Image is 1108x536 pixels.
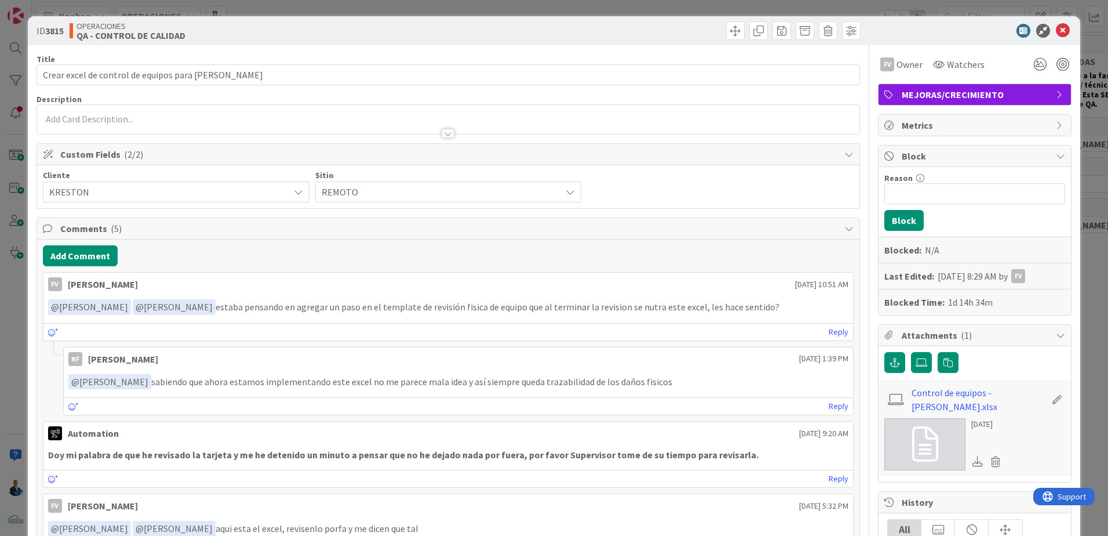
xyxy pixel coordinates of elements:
div: FV [48,499,62,513]
button: Block [884,210,924,231]
div: FV [48,277,62,291]
button: Add Comment [43,245,118,266]
p: estaba pensando en agregar un paso en el template de revisión fisica de equipo que al terminar la... [48,299,848,315]
span: [DATE] 5:32 PM [799,500,848,512]
span: @ [136,301,144,313]
span: @ [51,523,59,534]
div: FV [1011,269,1025,283]
span: Support [24,2,53,16]
span: @ [51,301,59,313]
label: Reason [884,173,913,183]
span: MEJORAS/CRECIMIENTO [902,88,1050,102]
span: [DATE] 10:51 AM [795,278,848,291]
span: ( 1 ) [961,329,972,341]
label: Title [37,54,55,64]
span: Description [37,94,82,104]
b: Blocked Time: [884,295,945,309]
span: [PERSON_NAME] [136,523,213,534]
span: OPERACIONES [76,21,185,31]
span: Watchers [947,57,985,71]
span: ( 2/2 ) [124,149,143,160]
span: ( 5 ) [111,223,122,234]
span: Block [902,149,1050,163]
div: FV [880,57,894,71]
span: Owner [896,57,923,71]
strong: Doy mi palabra de que he revisado la tarjeta y me he detenido un minuto a pensar que no he dejado... [48,449,615,461]
span: Custom Fields [60,147,839,161]
div: [DATE] 8:29 AM by [938,269,1025,283]
div: Sitio [315,171,582,179]
span: ID [37,24,64,38]
span: [PERSON_NAME] [136,301,213,313]
b: 3815 [45,25,64,37]
span: KRESTON [49,184,283,200]
a: Reply [829,472,848,486]
strong: tome de su tiempo para revisarla. [617,449,759,461]
span: @ [71,376,79,387]
p: sabiendo que ahora estamos implementando este excel no me parece mala idea y así siempre queda tr... [68,374,848,390]
span: [PERSON_NAME] [51,301,128,313]
div: Cliente [43,171,309,179]
a: Reply [829,325,848,339]
div: NF [68,352,82,366]
span: @ [136,523,144,534]
a: Control de equipos - [PERSON_NAME].xlsx [912,386,1046,414]
div: Download [971,454,984,469]
div: Automation [68,426,119,440]
b: QA - CONTROL DE CALIDAD [76,31,185,40]
span: Metrics [902,118,1050,132]
div: [PERSON_NAME] [68,277,138,291]
span: [DATE] 1:39 PM [799,353,848,365]
span: Comments [60,222,839,236]
div: N/A [925,243,939,257]
span: [DATE] 9:20 AM [799,428,848,440]
div: [PERSON_NAME] [88,352,158,366]
span: Attachments [902,328,1050,342]
span: [PERSON_NAME] [71,376,148,387]
b: Last Edited: [884,269,934,283]
div: [DATE] [971,418,1005,430]
span: REMOTO [322,184,556,200]
div: 1d 14h 34m [948,295,993,309]
div: [PERSON_NAME] [68,499,138,513]
span: History [902,495,1050,509]
input: type card name here... [37,64,860,85]
a: Reply [829,399,848,414]
span: [PERSON_NAME] [51,523,128,534]
b: Blocked: [884,243,921,257]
